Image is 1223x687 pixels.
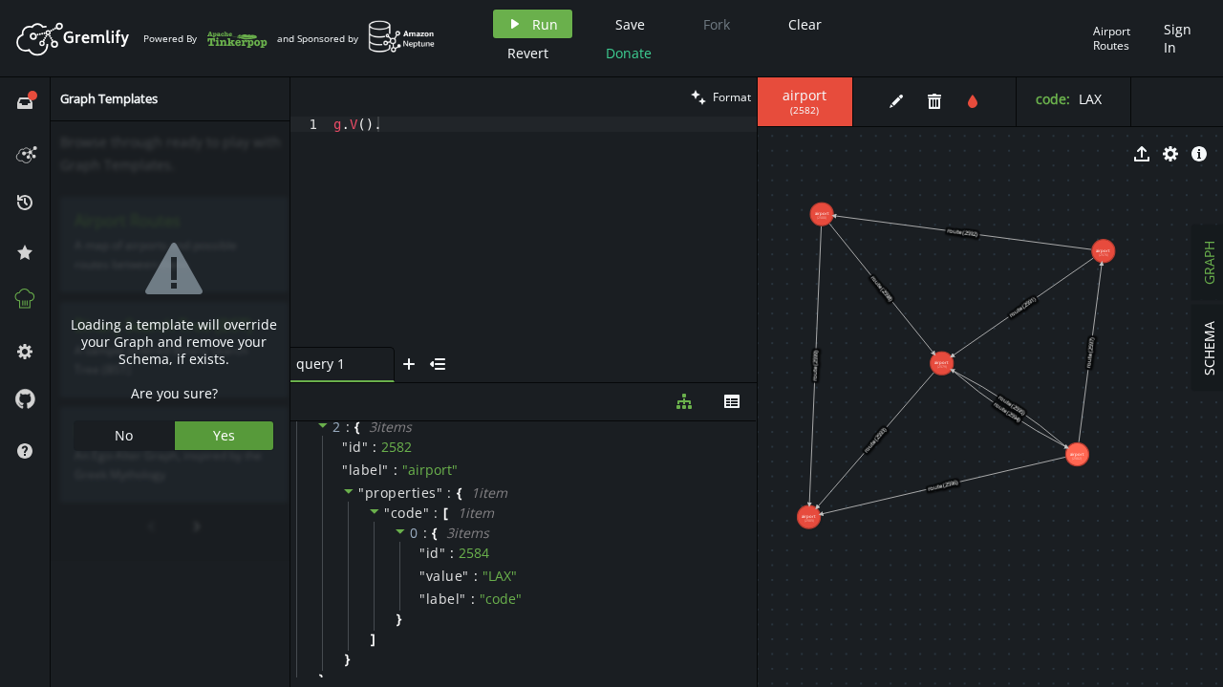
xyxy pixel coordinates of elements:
span: " [358,483,365,502]
span: LAX [1079,90,1102,108]
span: id [349,439,362,456]
button: Clear [774,10,836,38]
tspan: airport [802,514,816,521]
span: 3 item s [446,524,489,542]
span: : [373,439,376,456]
tspan: airport [934,360,949,367]
div: Airport Routes [1093,24,1154,54]
span: : [434,505,439,522]
button: Sign In [1154,10,1209,67]
span: " LAX " [483,567,517,585]
span: Format [713,89,751,105]
span: " [382,461,389,479]
span: " [419,567,426,585]
tspan: airport [814,211,828,218]
label: code : [1036,90,1070,108]
button: Fork [688,10,745,38]
span: " [419,544,426,562]
span: : [423,525,428,542]
span: } [342,651,350,668]
span: : [474,568,478,585]
span: ] [368,631,375,648]
tspan: (2579) [936,365,946,370]
span: " [362,438,369,456]
div: Powered By [143,22,268,55]
text: route (2599) [810,350,819,381]
span: " code " [480,590,522,608]
span: Save [615,15,645,33]
div: Loading a template will override your Graph and remove your Schema, if exists. Are you sure? [55,316,292,402]
span: " [419,590,426,608]
span: 3 item s [369,418,412,436]
button: Yes [175,421,274,450]
button: Run [493,10,572,38]
span: [ [443,505,448,522]
span: " [440,544,446,562]
span: Donate [606,44,652,62]
span: properties [365,483,437,502]
tspan: (2585) [804,519,813,524]
span: No [115,426,133,444]
span: : [450,545,454,562]
tspan: airport [1070,451,1084,458]
span: } [394,611,401,628]
div: 1 [290,117,330,132]
span: code [391,504,423,522]
span: " [384,504,391,522]
span: : [447,484,452,502]
button: Donate [591,38,666,67]
tspan: (2576) [1099,252,1108,257]
span: label [426,590,461,608]
span: " airport " [402,461,458,479]
tspan: (2582) [1072,456,1082,461]
span: " [462,567,469,585]
tspan: (2588) [817,215,826,220]
tspan: airport [1096,247,1110,254]
span: : [471,590,475,608]
span: 2 [333,418,341,436]
span: airport [777,87,833,104]
span: value [426,568,463,585]
button: Revert [493,38,563,67]
span: { [432,525,437,542]
span: " [342,438,349,456]
span: " [342,461,349,479]
button: No [75,421,174,450]
span: Revert [507,44,548,62]
span: 0 [410,524,418,542]
span: label [349,462,383,479]
span: Yes [213,426,235,444]
span: Sign In [1164,20,1199,56]
span: 1 item [471,483,507,502]
span: Clear [788,15,822,33]
span: 1 item [458,504,494,522]
div: 2584 [459,545,489,562]
button: Format [685,77,757,117]
span: " [423,504,430,522]
div: and Sponsored by [277,20,436,56]
span: SCHEMA [1200,321,1218,376]
span: query 1 [296,355,373,373]
span: { [457,484,461,502]
span: { [354,419,359,436]
text: route (2596) [927,479,959,493]
span: " [460,590,466,608]
span: Fork [703,15,730,33]
img: AWS Neptune [368,20,436,54]
span: : [394,462,397,479]
span: Run [532,15,558,33]
span: " [437,483,443,502]
div: 2582 [381,439,412,456]
span: GRAPH [1200,241,1218,285]
span: ( 2582 ) [790,104,819,117]
button: Save [601,10,659,38]
span: id [426,545,440,562]
span: Graph Templates [60,90,158,107]
span: : [346,419,351,436]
